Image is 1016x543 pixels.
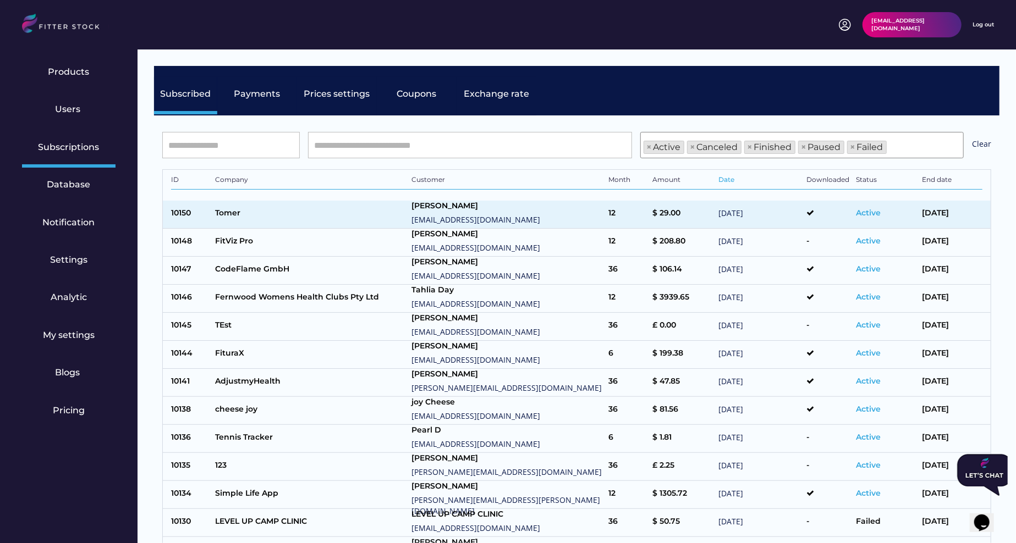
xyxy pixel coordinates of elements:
div: FitViz Pro [215,236,407,250]
div: 36 [608,376,647,390]
div: [DATE] [718,208,801,221]
div: 10148 [171,236,210,250]
span: × [801,143,807,152]
div: Customer [412,175,603,186]
div: Coupons [397,88,437,100]
div: Settings [50,254,87,266]
div: Pricing [53,405,85,417]
div: 10144 [171,348,210,362]
div: [DATE] [718,320,801,334]
div: [DATE] [922,236,982,250]
div: Clear [972,138,991,152]
div: TEst [215,320,407,334]
div: [DATE] [718,236,801,250]
div: [DATE] [922,516,982,530]
div: Active [856,460,916,474]
div: 36 [608,264,647,278]
div: Status [856,175,916,186]
div: $ 199.38 [652,348,713,362]
div: Active [856,264,916,278]
div: [DATE] [922,376,982,390]
div: Database [47,179,91,191]
div: [PERSON_NAME] [412,313,603,324]
div: 12 [608,236,647,250]
img: Chat attention grabber [4,4,59,46]
div: [EMAIL_ADDRESS][DOMAIN_NAME] [412,326,603,337]
div: LEVEL UP CAMP CLINIC [215,516,407,530]
div: [EMAIL_ADDRESS][DOMAIN_NAME] [412,354,603,365]
div: joy Cheese [412,397,603,408]
span: × [647,143,652,152]
div: [PERSON_NAME] [412,229,603,240]
div: $ 81.56 [652,404,713,418]
div: Month [608,175,647,186]
div: [DATE] [922,460,982,474]
div: $ 47.85 [652,376,713,390]
div: [DATE] [718,516,801,530]
div: Downloaded [806,175,850,186]
div: 123 [215,460,407,474]
div: Failed [856,516,916,530]
img: profile-circle.svg [838,18,852,31]
div: 36 [608,516,647,530]
div: - [806,460,850,474]
div: [PERSON_NAME] [412,481,603,492]
div: Fernwood Womens Health Clubs Pty Ltd [215,292,407,306]
div: Analytic [51,291,87,303]
div: [EMAIL_ADDRESS][DOMAIN_NAME] [412,439,603,450]
div: [PERSON_NAME][EMAIL_ADDRESS][DOMAIN_NAME] [412,467,603,478]
div: $ 1.81 [652,432,713,446]
div: Active [856,488,916,502]
div: [DATE] [922,208,982,221]
iframe: chat widget [970,499,1005,532]
div: Date [718,175,801,186]
div: 10146 [171,292,210,306]
div: [DATE] [922,488,982,502]
div: Payments [234,88,281,100]
div: [DATE] [718,292,801,306]
div: Active [856,208,916,221]
div: [DATE] [922,264,982,278]
div: [EMAIL_ADDRESS][DOMAIN_NAME] [412,242,603,253]
div: LEVEL UP CAMP CLINIC [412,509,603,520]
div: [EMAIL_ADDRESS][DOMAIN_NAME] [412,523,603,534]
div: 12 [608,292,647,306]
div: [PERSON_NAME] [412,201,603,212]
div: [PERSON_NAME] [412,453,603,464]
div: My settings [43,329,95,341]
span: × [690,143,696,152]
div: [PERSON_NAME][EMAIL_ADDRESS][DOMAIN_NAME] [412,383,603,394]
div: Active [856,236,916,250]
div: Active [856,348,916,362]
div: 6 [608,432,647,446]
div: - [806,320,850,334]
div: 10134 [171,488,210,502]
div: [DATE] [922,320,982,334]
div: 36 [608,404,647,418]
div: [EMAIL_ADDRESS][DOMAIN_NAME] [412,298,603,309]
img: LOGO.svg [22,14,109,36]
div: 12 [608,208,647,221]
div: Subscriptions [39,141,100,153]
div: [DATE] [718,488,801,502]
div: 36 [608,460,647,474]
div: 10147 [171,264,210,278]
div: $ 1305.72 [652,488,713,502]
div: [DATE] [718,432,801,446]
div: [DATE] [922,404,982,418]
span: × [748,143,753,152]
div: [DATE] [718,376,801,390]
div: [PERSON_NAME] [412,369,603,380]
div: Active [856,292,916,306]
div: [DATE] [718,264,801,278]
div: £ 2.25 [652,460,713,474]
div: [PERSON_NAME] [412,341,603,352]
div: $ 208.80 [652,236,713,250]
div: Active [856,432,916,446]
div: 6 [608,348,647,362]
div: [DATE] [922,348,982,362]
div: 10130 [171,516,210,530]
li: Paused [798,141,844,154]
div: [DATE] [922,432,982,446]
li: Finished [744,141,795,154]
